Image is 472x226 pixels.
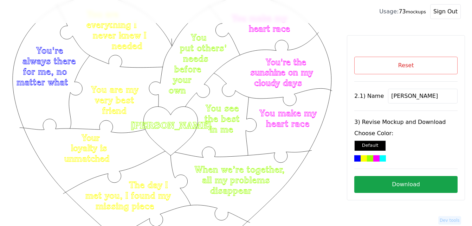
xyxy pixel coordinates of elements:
[174,64,201,74] text: before
[86,19,137,30] text: everything I
[64,153,109,164] text: unmatched
[266,57,306,67] text: You're the
[379,8,399,15] span: Usage:
[96,201,154,211] text: missing piece
[259,108,317,119] text: You make my
[17,77,68,87] text: matter what
[266,119,310,129] text: heart race
[430,4,461,19] button: Sign Out
[131,120,211,131] text: [PERSON_NAME]
[82,133,99,143] text: Your
[210,124,233,134] text: in me
[354,118,458,126] label: 3) Revise Mockup and Download
[205,113,240,124] text: the best
[202,175,270,185] text: all my problems
[210,185,252,196] text: disappear
[183,53,208,64] text: needs
[112,40,142,51] text: needed
[379,7,426,16] div: 73
[406,9,426,14] small: mockups
[95,95,135,105] text: very best
[169,85,186,95] text: own
[354,57,458,74] button: Reset
[354,129,458,138] label: Choose Color:
[22,56,76,66] text: always there
[93,30,147,40] text: never knew I
[362,143,379,148] small: Default
[250,67,313,77] text: sunshine on my
[438,216,461,225] button: Dev tools
[129,180,168,190] text: The day I
[195,164,285,175] text: When we’re together,
[249,24,290,34] text: heart race
[191,32,207,43] text: You
[206,103,239,113] text: You see
[354,176,458,193] button: Download
[254,78,302,88] text: cloudy days
[354,92,384,100] label: 2.1) Name
[180,43,227,53] text: put others'
[91,84,138,95] text: You are my
[71,143,107,153] text: loyalty is
[36,45,63,56] text: You're
[173,74,192,85] text: your
[23,66,67,77] text: for me, no
[102,105,127,116] text: friend
[85,190,171,201] text: met you, I found my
